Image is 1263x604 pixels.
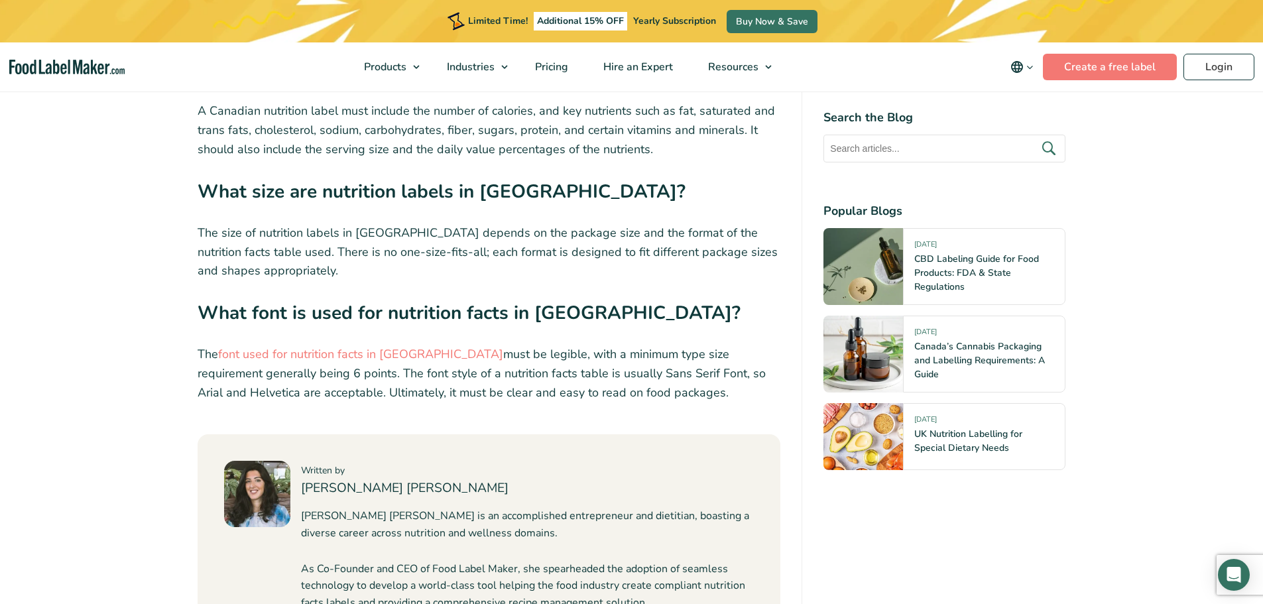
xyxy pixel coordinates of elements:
p: A Canadian nutrition label must include the number of calories, and key nutrients such as fat, sa... [198,101,781,158]
a: font used for nutrition facts in [GEOGRAPHIC_DATA] [218,346,503,362]
p: The size of nutrition labels in [GEOGRAPHIC_DATA] depends on the package size and the format of t... [198,223,781,280]
a: UK Nutrition Labelling for Special Dietary Needs [914,428,1022,454]
span: Yearly Subscription [633,15,716,27]
p: The must be legible, with a minimum type size requirement generally being 6 points. The font styl... [198,345,781,402]
span: Pricing [531,60,570,74]
a: Canada’s Cannabis Packaging and Labelling Requirements: A Guide [914,340,1045,381]
a: CBD Labeling Guide for Food Products: FDA & State Regulations [914,253,1039,293]
h4: Popular Blogs [823,202,1065,220]
span: Hire an Expert [599,60,674,74]
a: Buy Now & Save [727,10,817,33]
span: Limited Time! [468,15,528,27]
span: [DATE] [914,239,937,255]
a: Hire an Expert [586,42,688,91]
span: Written by [301,464,345,477]
a: Resources [691,42,778,91]
span: Products [360,60,408,74]
a: Products [347,42,426,91]
h4: [PERSON_NAME] [PERSON_NAME] [301,479,754,498]
span: Additional 15% OFF [534,12,627,30]
strong: What font is used for nutrition facts in [GEOGRAPHIC_DATA]? [198,300,741,326]
p: [PERSON_NAME] [PERSON_NAME] is an accomplished entrepreneur and dietitian, boasting a diverse car... [301,508,754,542]
span: Industries [443,60,496,74]
a: Login [1183,54,1254,80]
span: [DATE] [914,414,937,430]
a: Industries [430,42,514,91]
a: Create a free label [1043,54,1177,80]
img: Maria Abi Hanna - Food Label Maker [224,461,290,527]
div: Open Intercom Messenger [1218,559,1250,591]
span: [DATE] [914,327,937,342]
input: Search articles... [823,135,1065,162]
strong: What size are nutrition labels in [GEOGRAPHIC_DATA]? [198,179,686,204]
span: Resources [704,60,760,74]
a: Pricing [518,42,583,91]
h4: Search the Blog [823,109,1065,127]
